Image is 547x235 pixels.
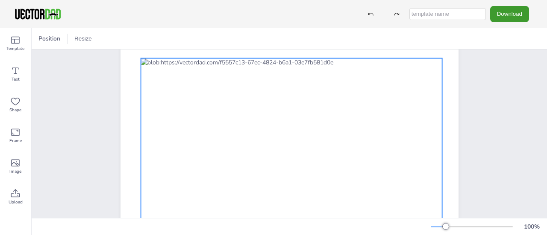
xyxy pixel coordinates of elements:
div: 100 % [521,223,542,231]
span: Shape [9,107,21,113]
img: VectorDad-1.png [14,8,62,20]
span: Text [12,76,20,83]
button: Download [490,6,529,22]
span: Upload [9,199,23,206]
button: Resize [71,32,95,46]
span: Frame [9,137,22,144]
span: Image [9,168,21,175]
input: template name [409,8,486,20]
span: Template [6,45,24,52]
span: Position [37,35,62,43]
